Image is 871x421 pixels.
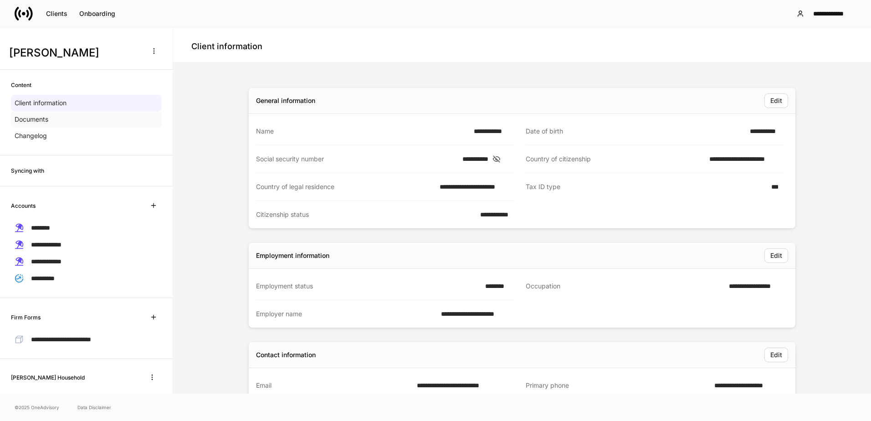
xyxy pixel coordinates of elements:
[11,81,31,89] h6: Content
[256,127,468,136] div: Name
[526,282,723,291] div: Occupation
[256,210,475,219] div: Citizenship status
[256,309,435,318] div: Employer name
[77,404,111,411] a: Data Disclaimer
[770,252,782,259] div: Edit
[11,313,41,322] h6: Firm Forms
[79,10,115,17] div: Onboarding
[526,182,766,192] div: Tax ID type
[11,166,44,175] h6: Syncing with
[764,93,788,108] button: Edit
[73,6,121,21] button: Onboarding
[40,6,73,21] button: Clients
[256,350,316,359] div: Contact information
[526,127,744,136] div: Date of birth
[11,128,162,144] a: Changelog
[770,352,782,358] div: Edit
[764,248,788,263] button: Edit
[15,131,47,140] p: Changelog
[46,10,67,17] div: Clients
[11,201,36,210] h6: Accounts
[256,182,434,191] div: Country of legal residence
[9,46,141,60] h3: [PERSON_NAME]
[256,251,329,260] div: Employment information
[15,404,59,411] span: © 2025 OneAdvisory
[770,98,782,104] div: Edit
[256,282,480,291] div: Employment status
[15,115,48,124] p: Documents
[764,348,788,362] button: Edit
[11,111,162,128] a: Documents
[526,381,709,390] div: Primary phone
[256,154,457,164] div: Social security number
[526,154,704,164] div: Country of citizenship
[256,96,315,105] div: General information
[11,373,85,382] h6: [PERSON_NAME] Household
[256,381,411,390] div: Email
[15,98,67,108] p: Client information
[11,95,162,111] a: Client information
[191,41,262,52] h4: Client information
